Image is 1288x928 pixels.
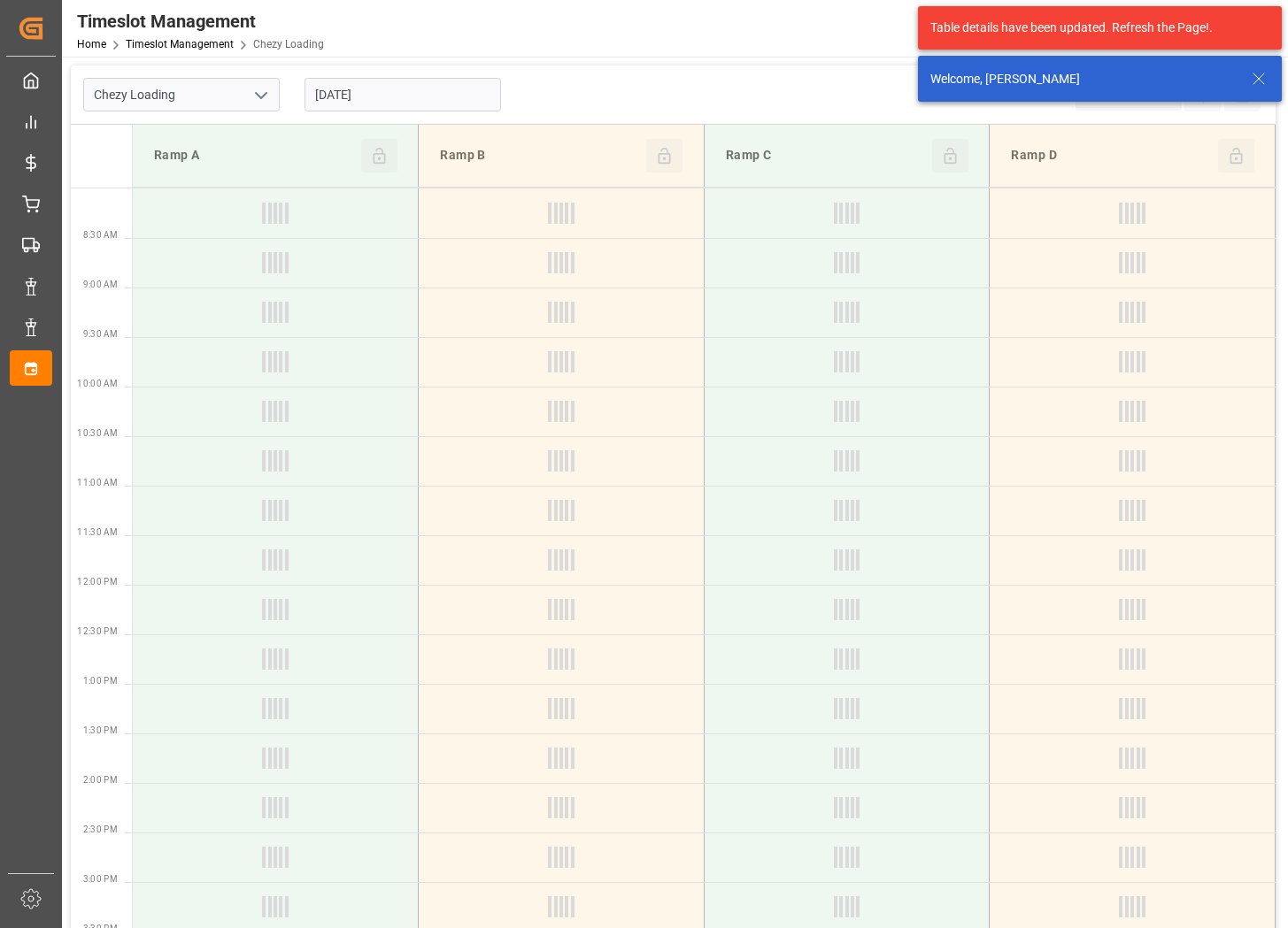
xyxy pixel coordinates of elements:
[77,626,118,636] span: 12:30 PM
[77,478,118,487] span: 11:00 AM
[126,38,234,50] a: Timeslot Management
[83,676,118,686] span: 1:00 PM
[83,329,118,339] span: 9:30 AM
[77,428,118,438] span: 10:30 AM
[147,139,361,173] div: Ramp A
[1004,139,1217,173] div: Ramp D
[83,725,118,735] span: 1:30 PM
[433,139,646,173] div: Ramp B
[77,379,118,388] span: 10:00 AM
[83,775,118,785] span: 2:00 PM
[77,527,118,537] span: 11:30 AM
[83,874,118,884] span: 3:00 PM
[77,8,324,35] div: Timeslot Management
[83,280,118,289] span: 9:00 AM
[77,38,106,50] a: Home
[83,824,118,834] span: 2:30 PM
[930,19,1256,37] div: Table details have been updated. Refresh the Page!.
[305,78,501,111] input: DD-MM-YYYY
[719,139,932,173] div: Ramp C
[930,70,1235,88] div: Welcome, [PERSON_NAME]
[77,577,118,587] span: 12:00 PM
[83,78,280,111] input: Type to search/select
[247,81,274,109] button: open menu
[83,230,118,240] span: 8:30 AM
